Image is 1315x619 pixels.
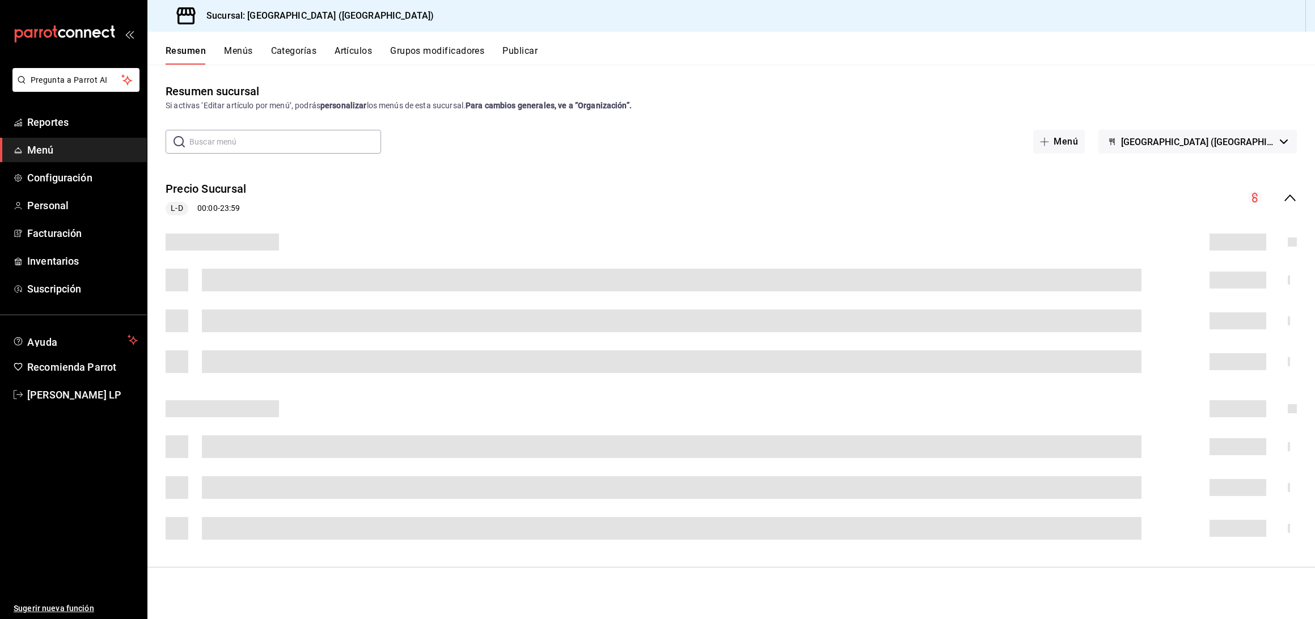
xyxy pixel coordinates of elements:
[14,603,138,614] span: Sugerir nueva función
[466,101,632,110] strong: Para cambios generales, ve a “Organización”.
[27,359,138,375] span: Recomienda Parrot
[27,333,123,347] span: Ayuda
[31,74,122,86] span: Pregunta a Parrot AI
[271,45,317,65] button: Categorías
[12,68,139,92] button: Pregunta a Parrot AI
[166,45,1315,65] div: navigation tabs
[27,115,138,130] span: Reportes
[1033,130,1085,154] button: Menú
[335,45,372,65] button: Artículos
[27,198,138,213] span: Personal
[147,172,1315,224] div: collapse-menu-row
[27,281,138,296] span: Suscripción
[27,226,138,241] span: Facturación
[166,45,206,65] button: Resumen
[320,101,367,110] strong: personalizar
[166,100,1297,112] div: Si activas ‘Editar artículo por menú’, podrás los menús de esta sucursal.
[502,45,538,65] button: Publicar
[166,202,246,215] div: 00:00 - 23:59
[27,387,138,402] span: [PERSON_NAME] LP
[27,142,138,158] span: Menú
[125,29,134,39] button: open_drawer_menu
[1121,137,1275,147] span: [GEOGRAPHIC_DATA] ([GEOGRAPHIC_DATA])
[166,202,187,214] span: L-D
[27,253,138,269] span: Inventarios
[197,9,434,23] h3: Sucursal: [GEOGRAPHIC_DATA] ([GEOGRAPHIC_DATA])
[390,45,484,65] button: Grupos modificadores
[1098,130,1297,154] button: [GEOGRAPHIC_DATA] ([GEOGRAPHIC_DATA])
[166,181,246,197] button: Precio Sucursal
[8,82,139,94] a: Pregunta a Parrot AI
[27,170,138,185] span: Configuración
[166,83,259,100] div: Resumen sucursal
[224,45,252,65] button: Menús
[189,130,381,153] input: Buscar menú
